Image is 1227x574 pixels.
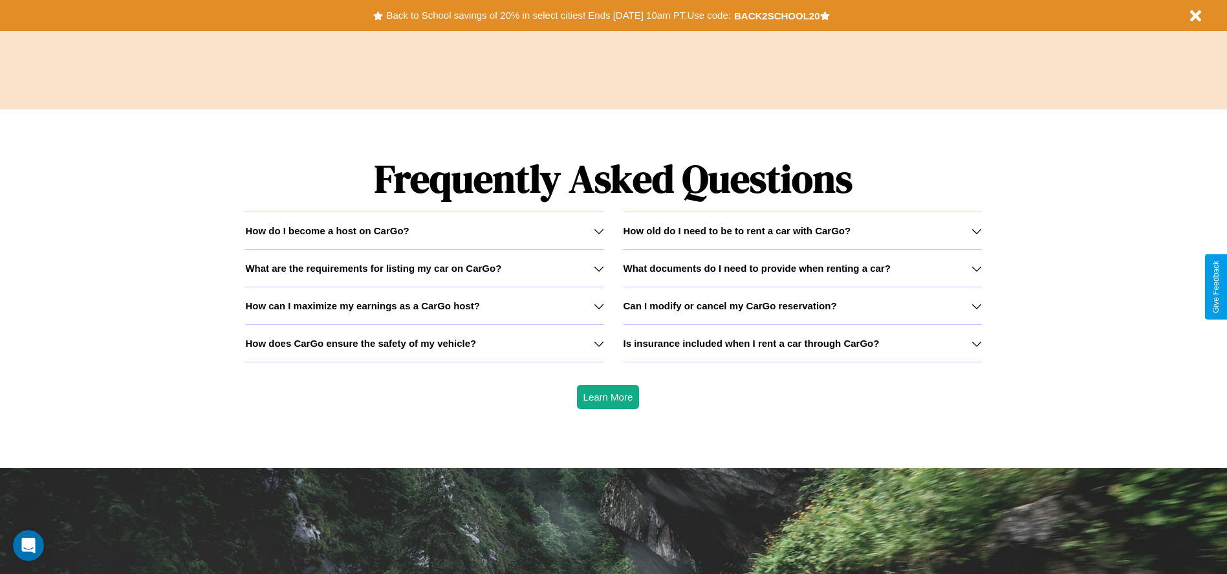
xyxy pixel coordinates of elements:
[624,300,837,311] h3: Can I modify or cancel my CarGo reservation?
[245,300,480,311] h3: How can I maximize my earnings as a CarGo host?
[624,263,891,274] h3: What documents do I need to provide when renting a car?
[734,10,820,21] b: BACK2SCHOOL20
[245,263,501,274] h3: What are the requirements for listing my car on CarGo?
[245,146,981,212] h1: Frequently Asked Questions
[1211,261,1221,313] div: Give Feedback
[624,338,880,349] h3: Is insurance included when I rent a car through CarGo?
[383,6,733,25] button: Back to School savings of 20% in select cities! Ends [DATE] 10am PT.Use code:
[577,385,640,409] button: Learn More
[245,338,476,349] h3: How does CarGo ensure the safety of my vehicle?
[13,530,44,561] iframe: Intercom live chat
[245,225,409,236] h3: How do I become a host on CarGo?
[624,225,851,236] h3: How old do I need to be to rent a car with CarGo?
